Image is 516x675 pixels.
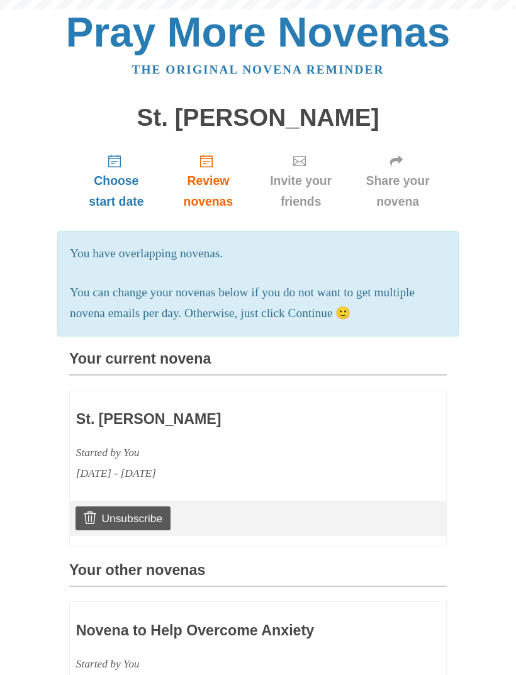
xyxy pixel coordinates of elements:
[349,143,447,218] a: Share your novena
[70,243,446,264] p: You have overlapping novenas.
[176,170,240,212] span: Review novenas
[76,463,367,484] div: [DATE] - [DATE]
[76,442,367,463] div: Started by You
[266,170,336,212] span: Invite your friends
[69,104,447,131] h1: St. [PERSON_NAME]
[76,411,367,428] h3: St. [PERSON_NAME]
[361,170,434,212] span: Share your novena
[253,143,349,218] a: Invite your friends
[70,282,446,324] p: You can change your novenas below if you do not want to get multiple novena emails per day. Other...
[82,170,151,212] span: Choose start date
[76,623,367,639] h3: Novena to Help Overcome Anxiety
[69,562,447,587] h3: Your other novenas
[132,63,384,76] a: The original novena reminder
[66,9,451,55] a: Pray More Novenas
[76,506,171,530] a: Unsubscribe
[76,654,367,674] div: Started by You
[164,143,253,218] a: Review novenas
[69,143,164,218] a: Choose start date
[69,351,447,376] h3: Your current novena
